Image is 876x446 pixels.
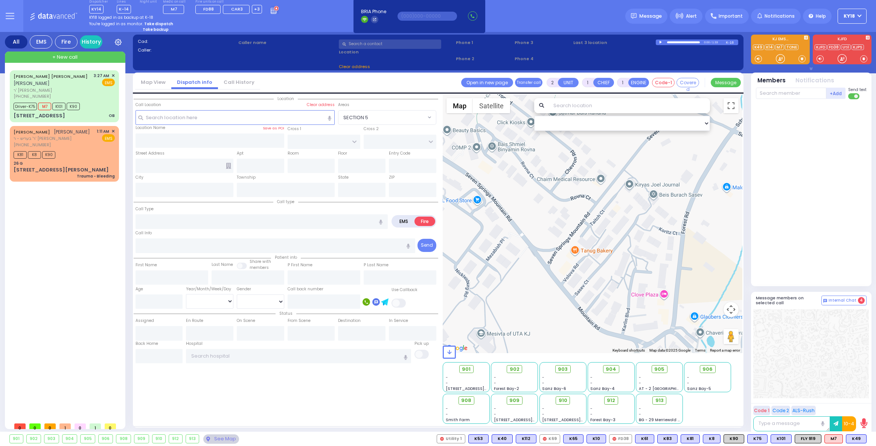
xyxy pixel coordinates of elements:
a: M7 [775,44,784,50]
span: M7 [38,103,51,110]
button: Map camera controls [724,302,739,317]
span: [STREET_ADDRESS][PERSON_NAME] [446,386,517,391]
span: K-14 [117,5,131,14]
label: Last Name [212,262,233,268]
span: You're logged in as monitor. [89,21,143,27]
span: K90 [42,151,55,159]
span: 906 [702,366,713,373]
span: Phone 4 [515,56,571,62]
label: Call back number [288,286,323,292]
button: KY18 [838,9,867,24]
div: [STREET_ADDRESS] [14,112,65,120]
div: 902 [27,435,41,443]
div: K81 [681,434,700,443]
div: Trauma - Bleeding [77,173,115,179]
span: 910 [559,397,567,404]
div: K101 [771,434,792,443]
input: (000)000-00000 [398,12,457,21]
a: Util [841,44,851,50]
span: Phone 1 [456,39,512,46]
span: 4 [858,297,865,304]
strong: Take dispatch [144,21,173,27]
label: First Name [136,262,157,268]
span: [PHONE_NUMBER] [14,142,51,148]
span: 3:27 AM [94,73,109,79]
div: BLS [468,434,489,443]
label: Entry Code [389,150,410,156]
span: Phone 2 [456,56,512,62]
img: red-radio-icon.svg [543,437,547,441]
span: EMS [102,79,115,86]
span: [STREET_ADDRESS][PERSON_NAME] [494,417,565,423]
span: - [639,406,641,411]
span: Send text [848,87,867,93]
span: - [590,411,593,417]
div: ALS [824,434,843,443]
div: 1:33 [712,38,719,47]
a: [PERSON_NAME] [14,129,50,135]
div: BLS [657,434,678,443]
label: Location Name [136,125,165,131]
div: All [5,35,27,49]
label: Call Location [136,102,161,108]
span: [PHONE_NUMBER] [14,93,51,99]
input: Search member [756,88,826,99]
span: - [494,406,496,411]
label: Destination [338,318,361,324]
span: ר' [PERSON_NAME] [14,87,91,94]
span: Sanz Bay-6 [542,386,566,391]
span: members [250,265,269,270]
label: Apt [237,150,244,156]
div: 906 [99,435,113,443]
span: Forest Bay-2 [494,386,519,391]
span: Help [816,13,826,20]
span: 903 [558,366,568,373]
span: - [687,375,689,380]
span: Phone 3 [515,39,571,46]
span: 913 [655,397,664,404]
a: Map View [135,79,171,86]
div: Utility 1 [437,434,465,443]
label: KJFD [813,37,871,42]
label: EMS [393,217,415,226]
label: P First Name [288,262,312,268]
span: M7 [171,6,177,12]
div: BLS [492,434,513,443]
div: BLS [747,434,768,443]
div: 908 [116,435,131,443]
div: 913 [186,435,199,443]
label: Floor [338,150,347,156]
span: SECTION 5 [343,114,368,121]
div: K40 [492,434,513,443]
label: Caller name [238,39,336,46]
span: - [446,406,448,411]
span: [PERSON_NAME] [54,129,90,135]
div: BLS [681,434,700,443]
span: Other building occupants [226,163,231,169]
span: [PERSON_NAME] [14,80,50,86]
span: - [494,375,496,380]
div: K69 [539,434,560,443]
div: BLS [703,434,721,443]
div: BLS [635,434,654,443]
span: 1 [90,423,101,429]
span: EMS [102,134,115,142]
span: K81 [14,151,27,159]
a: Dispatch info [171,79,218,86]
label: KJ EMS... [751,37,810,42]
div: BLS [587,434,606,443]
div: OB [109,113,115,118]
button: Transfer call [515,78,542,87]
span: SECTION 5 [338,110,436,124]
span: - [494,380,496,386]
span: 0 [44,423,56,429]
a: KJFD [815,44,827,50]
label: Age [136,286,143,292]
input: Search location [548,98,710,113]
div: K49 [846,434,867,443]
label: Location [339,49,454,55]
span: K90 [67,103,80,110]
label: Cross 2 [364,126,379,132]
a: Call History [218,79,260,86]
span: - [446,375,448,380]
